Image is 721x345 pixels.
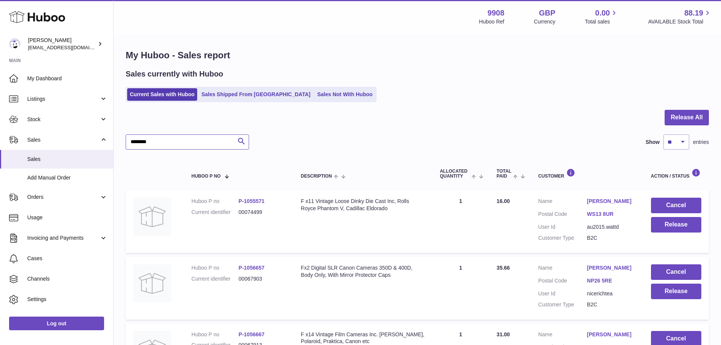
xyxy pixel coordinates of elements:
span: Sales [27,156,107,163]
a: 88.19 AVAILABLE Stock Total [648,8,712,25]
dt: User Id [538,290,587,297]
span: Huboo P no [192,174,221,179]
span: Settings [27,296,107,303]
dd: B2C [587,301,636,308]
span: 35.66 [497,265,510,271]
a: [PERSON_NAME] [587,264,636,272]
span: Description [301,174,332,179]
td: 1 [432,190,489,253]
a: Sales Shipped From [GEOGRAPHIC_DATA] [199,88,313,101]
div: F x11 Vintage Loose Dinky Die Cast Inc, Rolls Royce Phantom V, Cadillac Eldorado [301,198,425,212]
div: Customer [538,169,636,179]
span: My Dashboard [27,75,107,82]
button: Cancel [651,264,701,280]
span: [EMAIL_ADDRESS][DOMAIN_NAME] [28,44,111,50]
a: 0.00 Total sales [585,8,618,25]
dt: Current identifier [192,209,239,216]
span: Total sales [585,18,618,25]
dt: Postal Code [538,277,587,286]
span: Channels [27,275,107,283]
div: Fx2 Digital SLR Canon Cameras 350D & 400D, Body Only, With Mirror Protector Caps [301,264,425,279]
dt: Postal Code [538,211,587,220]
dt: Name [538,331,587,340]
dd: nicerichtea [587,290,636,297]
span: Stock [27,116,100,123]
dd: au2015.wattd [587,223,636,231]
a: Sales Not With Huboo [315,88,375,101]
h1: My Huboo - Sales report [126,49,709,61]
span: 16.00 [497,198,510,204]
span: Add Manual Order [27,174,107,181]
a: Log out [9,317,104,330]
button: Release All [665,110,709,125]
img: no-photo.jpg [133,198,171,236]
div: Action / Status [651,169,701,179]
a: [PERSON_NAME] [587,331,636,338]
dt: Name [538,264,587,273]
dt: Huboo P no [192,331,239,338]
span: Cases [27,255,107,262]
dd: 00067903 [238,275,286,283]
span: Listings [27,95,100,103]
label: Show [646,139,660,146]
h2: Sales currently with Huboo [126,69,223,79]
strong: 9908 [487,8,505,18]
a: P-1056657 [238,265,265,271]
span: Sales [27,136,100,144]
a: Current Sales with Huboo [127,88,197,101]
a: P-1055571 [238,198,265,204]
span: 31.00 [497,331,510,337]
span: Invoicing and Payments [27,234,100,242]
span: Orders [27,194,100,201]
button: Release [651,284,701,299]
span: Usage [27,214,107,221]
dt: Name [538,198,587,207]
a: [PERSON_NAME] [587,198,636,205]
dt: Huboo P no [192,198,239,205]
dd: B2C [587,234,636,242]
dt: Customer Type [538,234,587,242]
img: no-photo.jpg [133,264,171,302]
button: Release [651,217,701,233]
span: 88.19 [684,8,703,18]
span: entries [693,139,709,146]
a: P-1056667 [238,331,265,337]
a: WS13 8UR [587,211,636,218]
dd: 00074499 [238,209,286,216]
dt: Huboo P no [192,264,239,272]
span: Total paid [497,169,511,179]
span: ALLOCATED Quantity [440,169,470,179]
img: internalAdmin-9908@internal.huboo.com [9,38,20,50]
dt: User Id [538,223,587,231]
div: Currency [534,18,556,25]
dt: Current identifier [192,275,239,283]
a: NP26 5RE [587,277,636,284]
div: [PERSON_NAME] [28,37,96,51]
button: Cancel [651,198,701,213]
span: AVAILABLE Stock Total [648,18,712,25]
td: 1 [432,257,489,320]
span: 0.00 [595,8,610,18]
div: Huboo Ref [479,18,505,25]
strong: GBP [539,8,555,18]
dt: Customer Type [538,301,587,308]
